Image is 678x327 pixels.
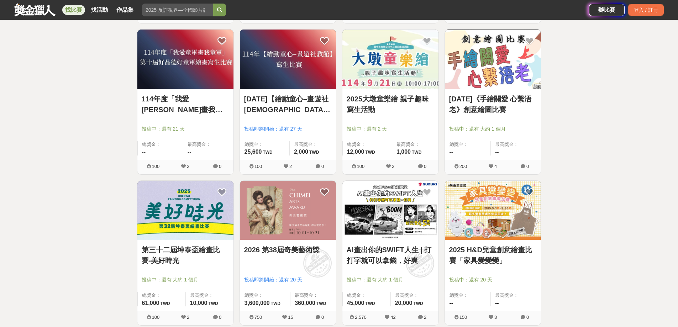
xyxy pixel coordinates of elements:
img: Cover Image [342,30,438,89]
span: 總獎金： [142,141,179,148]
a: 2025 H&D兒童創意繪畫比賽「家具變變變」 [449,244,537,266]
span: 15 [288,315,293,320]
span: 投稿中：還有 大約 1 個月 [142,276,229,284]
span: 150 [459,315,467,320]
img: Cover Image [240,30,336,89]
img: Cover Image [445,30,541,89]
input: 2025 反詐視界—全國影片競賽 [142,4,213,16]
span: 2,000 [294,149,308,155]
span: TWD [208,301,218,306]
a: 2025大墩童樂繪 親子趣味寫生活動 [347,94,434,115]
span: 0 [219,164,221,169]
a: [DATE]【繪動童心–畫遊社[DEMOGRAPHIC_DATA]館】寫生比賽 [244,94,332,115]
a: AI畫出你的SWIFT人生 | 打打字就可以拿錢，好爽 [347,244,434,266]
span: 2 [187,164,189,169]
span: TWD [412,150,421,155]
span: 最高獎金： [188,141,229,148]
span: 總獎金： [245,141,285,148]
span: TWD [309,150,319,155]
span: -- [142,149,146,155]
span: -- [495,149,499,155]
span: 100 [254,164,262,169]
span: TWD [263,150,272,155]
span: 2 [424,315,426,320]
span: 總獎金： [450,292,487,299]
span: -- [450,149,453,155]
span: 0 [526,164,529,169]
a: 第三十二屆坤泰盃繪畫比賽-美好時光 [142,244,229,266]
span: 0 [321,315,324,320]
img: Cover Image [137,181,233,240]
span: 投稿即將開始：還有 27 天 [244,125,332,133]
span: 12,000 [347,149,364,155]
span: 100 [152,164,160,169]
span: 20,000 [395,300,412,306]
a: 作品集 [114,5,136,15]
span: 25,600 [245,149,262,155]
span: 投稿中：還有 21 天 [142,125,229,133]
span: -- [450,300,453,306]
a: 2026 第38屆奇美藝術獎 [244,244,332,255]
span: -- [495,300,499,306]
span: 45,000 [347,300,364,306]
span: 最高獎金： [395,292,434,299]
span: 最高獎金： [495,292,537,299]
a: 找比賽 [62,5,85,15]
a: 辦比賽 [589,4,625,16]
span: 總獎金： [245,292,286,299]
span: TWD [316,301,326,306]
img: Cover Image [240,181,336,240]
div: 登入 / 註冊 [628,4,664,16]
span: 2,570 [355,315,367,320]
span: 0 [424,164,426,169]
span: 總獎金： [347,141,388,148]
span: TWD [160,301,170,306]
span: TWD [365,301,375,306]
img: Cover Image [137,30,233,89]
span: 投稿中：還有 大約 1 個月 [449,125,537,133]
span: 最高獎金： [190,292,229,299]
span: 3 [494,315,497,320]
span: 3,600,000 [245,300,270,306]
span: 最高獎金： [495,141,537,148]
span: 0 [526,315,529,320]
a: 找活動 [88,5,111,15]
img: Cover Image [445,181,541,240]
span: 100 [152,315,160,320]
span: 61,000 [142,300,159,306]
span: 2 [392,164,394,169]
span: 總獎金： [347,292,386,299]
span: 0 [321,164,324,169]
span: 投稿即將開始：還有 20 天 [244,276,332,284]
img: Cover Image [342,181,438,240]
span: 750 [254,315,262,320]
a: 114年度「我愛[PERSON_NAME]畫我[PERSON_NAME]」第十屆好品德好[PERSON_NAME]繪畫寫生比賽 [142,94,229,115]
span: TWD [271,301,280,306]
span: 總獎金： [142,292,181,299]
span: 2 [289,164,292,169]
span: 投稿中：還有 20 天 [449,276,537,284]
span: 最高獎金： [295,292,331,299]
span: 1,000 [396,149,411,155]
span: 投稿中：還有 2 天 [347,125,434,133]
span: TWD [365,150,375,155]
span: 42 [390,315,395,320]
span: 投稿中：還有 大約 1 個月 [347,276,434,284]
span: 總獎金： [450,141,487,148]
span: 10,000 [190,300,207,306]
span: 100 [357,164,365,169]
span: 360,000 [295,300,315,306]
span: 最高獎金： [396,141,434,148]
span: 200 [459,164,467,169]
span: 2 [187,315,189,320]
span: 0 [219,315,221,320]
